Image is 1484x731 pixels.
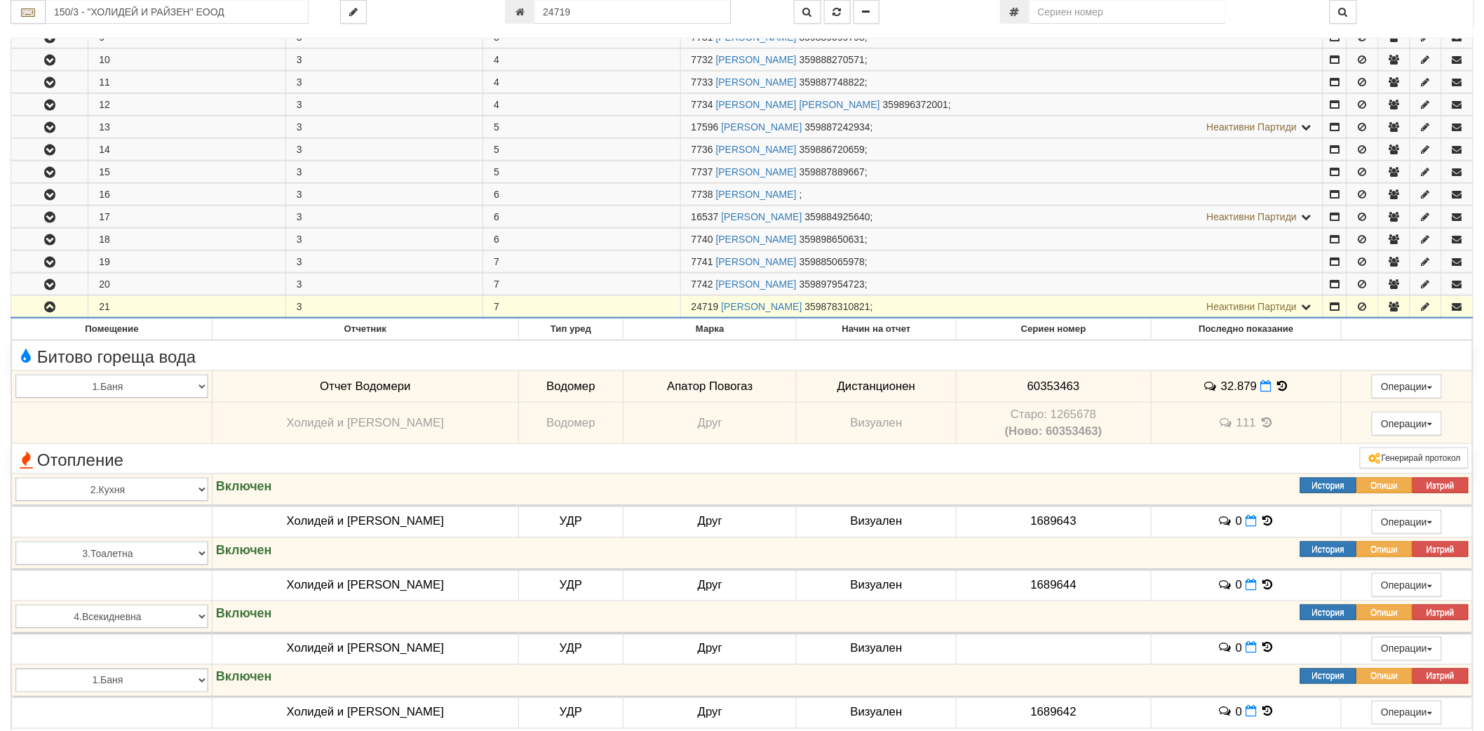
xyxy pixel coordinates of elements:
th: Отчетник [212,319,518,340]
button: Операции [1372,510,1442,534]
a: [PERSON_NAME] [716,76,797,88]
span: 5 [494,121,499,133]
span: 1689643 [1031,514,1077,528]
td: 3 [285,229,483,250]
td: УДР [518,697,623,729]
span: 359898650631 [800,234,865,245]
span: История на показанията [1275,380,1290,393]
button: Операции [1372,375,1442,398]
span: Партида № [692,54,713,65]
span: 32.879 [1221,380,1257,393]
span: 7 [494,279,499,290]
button: Изтрий [1412,478,1469,493]
span: История на забележките [1217,641,1236,655]
span: 111 [1236,417,1256,430]
span: История на забележките [1217,705,1236,718]
td: ; [680,116,1323,138]
span: Отчет Водомери [320,380,410,393]
span: Отопление [15,451,123,469]
td: Друг [623,403,797,444]
span: Неактивни Партиди [1207,121,1297,133]
td: Устройство със сериен номер 1265678 беше подменено от устройство със сериен номер 60353463 [956,403,1151,444]
span: Партида № [692,121,719,133]
span: 6 [494,189,499,200]
td: Дистанционен [797,370,956,403]
td: ; [680,184,1323,206]
span: 359885065978 [800,256,865,267]
a: [PERSON_NAME] [PERSON_NAME] [716,99,880,110]
span: 359887889667 [800,166,865,177]
td: 12 [88,94,285,116]
span: 0 [1236,642,1242,655]
button: Операции [1372,573,1442,597]
span: Холидей и [PERSON_NAME] [287,706,444,719]
button: История [1300,478,1356,493]
span: Партида № [692,144,713,155]
span: 0 [1236,706,1242,719]
button: Генерирай протокол [1360,448,1469,469]
i: Нов Отчет към 31/08/2025 [1246,642,1257,654]
td: 10 [88,49,285,71]
a: [PERSON_NAME] [716,234,797,245]
a: [PERSON_NAME] [716,279,797,290]
th: Последно показание [1151,319,1341,340]
th: Начин на отчет [797,319,956,340]
button: Изтрий [1412,605,1469,620]
td: Друг [623,505,797,537]
span: Партида № [692,76,713,88]
td: Друг [623,569,797,601]
span: 4 [494,76,499,88]
span: Партида № [692,99,713,110]
td: 3 [285,251,483,273]
a: [PERSON_NAME] [716,256,797,267]
td: ; [680,274,1323,295]
strong: Включен [216,670,272,684]
button: Опиши [1356,542,1412,557]
td: 15 [88,161,285,183]
td: 13 [88,116,285,138]
span: 0 [1236,514,1242,528]
span: 60353463 [1027,380,1080,393]
i: Нов Отчет към 31/08/2025 [1260,380,1271,392]
strong: Включен [216,479,272,493]
span: 359888270571 [800,54,865,65]
span: История на показанията [1260,705,1276,718]
span: История на показанията [1260,416,1275,429]
span: 6 [494,234,499,245]
button: Опиши [1356,669,1412,684]
a: [PERSON_NAME] [722,121,802,133]
td: Друг [623,697,797,729]
span: 1689644 [1031,578,1077,591]
td: УДР [518,505,623,537]
td: 3 [285,161,483,183]
span: 5 [494,144,499,155]
button: Операции [1372,637,1442,661]
th: Марка [623,319,797,340]
a: [PERSON_NAME] [716,189,797,200]
span: 359884925640 [805,211,870,222]
span: Холидей и [PERSON_NAME] [287,578,444,591]
td: 21 [88,296,285,318]
strong: Включен [216,606,272,620]
span: Холидей и [PERSON_NAME] [287,416,444,429]
td: 3 [285,296,483,318]
td: ; [680,229,1323,250]
td: ; [680,94,1323,116]
td: 3 [285,139,483,161]
td: 3 [285,184,483,206]
i: Нов Отчет към 31/08/2025 [1246,515,1257,527]
span: История на забележките [1217,578,1236,591]
a: [PERSON_NAME] [716,166,797,177]
span: 5 [494,166,499,177]
span: Партида № [692,301,719,312]
span: Неактивни Партиди [1207,211,1297,222]
td: Визуален [797,697,956,729]
span: Партида № [692,211,719,222]
button: Опиши [1356,478,1412,493]
td: Друг [623,633,797,665]
th: Тип уред [518,319,623,340]
td: УДР [518,633,623,665]
td: ; [680,206,1323,228]
span: 359878310821 [805,301,870,312]
i: Нов Отчет към 31/08/2025 [1246,706,1257,718]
